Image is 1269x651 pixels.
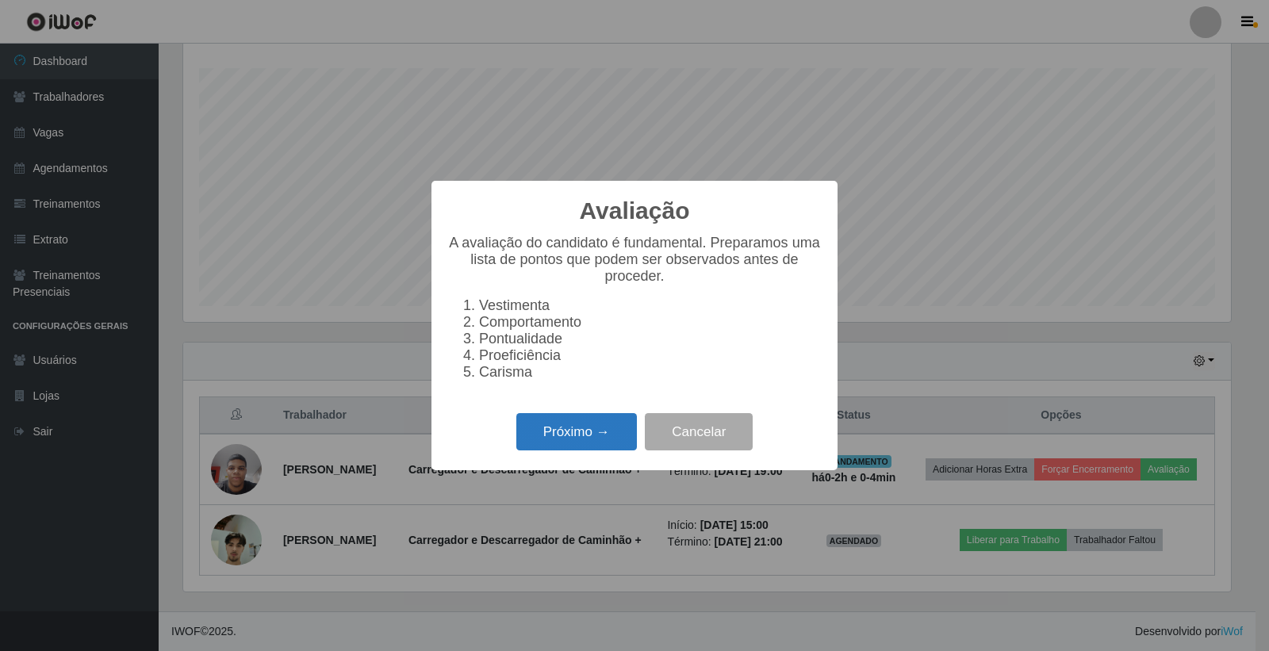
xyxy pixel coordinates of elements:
li: Proeficiência [479,347,822,364]
li: Vestimenta [479,297,822,314]
li: Carisma [479,364,822,381]
h2: Avaliação [580,197,690,225]
li: Pontualidade [479,331,822,347]
button: Próximo → [516,413,637,450]
p: A avaliação do candidato é fundamental. Preparamos uma lista de pontos que podem ser observados a... [447,235,822,285]
button: Cancelar [645,413,753,450]
li: Comportamento [479,314,822,331]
